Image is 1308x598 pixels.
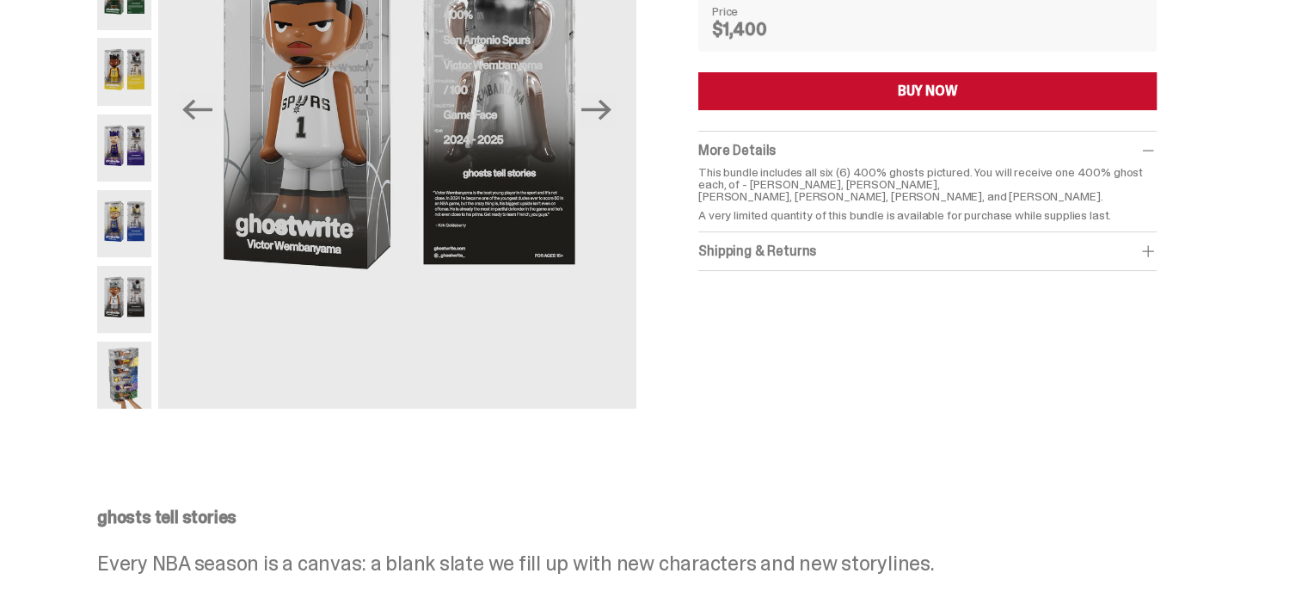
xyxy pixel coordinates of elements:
[898,84,958,98] div: BUY NOW
[97,266,151,333] img: NBA-400-HG-Wemby.png
[97,190,151,257] img: NBA-400-HG-Steph.png
[712,5,798,17] dt: Price
[712,21,798,38] dd: $1,400
[698,141,776,159] span: More Details
[698,166,1157,202] p: This bundle includes all six (6) 400% ghosts pictured. You will receive one 400% ghost each, of -...
[97,114,151,182] img: NBA-400-HG-Luka.png
[179,91,217,129] button: Previous
[97,38,151,105] img: NBA-400-HG%20Bron.png
[698,243,1157,260] div: Shipping & Returns
[698,72,1157,110] button: BUY NOW
[97,342,151,409] img: NBA-400-HG-Scale.png
[578,91,616,129] button: Next
[698,209,1157,221] p: A very limited quantity of this bundle is available for purchase while supplies last.
[97,509,1198,526] p: ghosts tell stories
[97,553,1198,574] p: Every NBA season is a canvas: a blank slate we fill up with new characters and new storylines.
